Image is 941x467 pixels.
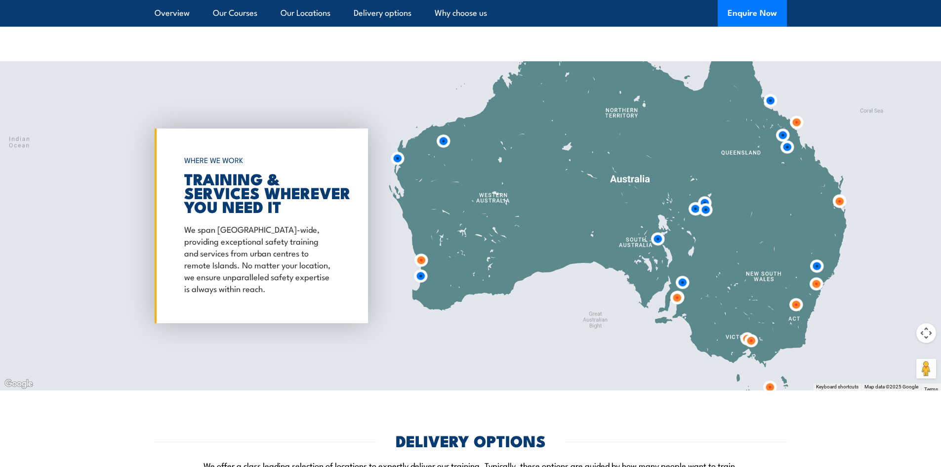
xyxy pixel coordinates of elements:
a: Open this area in Google Maps (opens a new window) [2,378,35,390]
button: Map camera controls [916,323,936,343]
a: Terms [924,386,938,392]
span: Map data ©2025 Google [864,384,918,389]
h6: WHERE WE WORK [184,151,333,169]
button: Drag Pegman onto the map to open Street View [916,359,936,379]
h2: TRAINING & SERVICES WHEREVER YOU NEED IT [184,171,333,213]
p: We span [GEOGRAPHIC_DATA]-wide, providing exceptional safety training and services from urban cen... [184,223,333,294]
button: Keyboard shortcuts [816,383,859,390]
img: Google [2,378,35,390]
h2: DELIVERY OPTIONS [396,433,546,447]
